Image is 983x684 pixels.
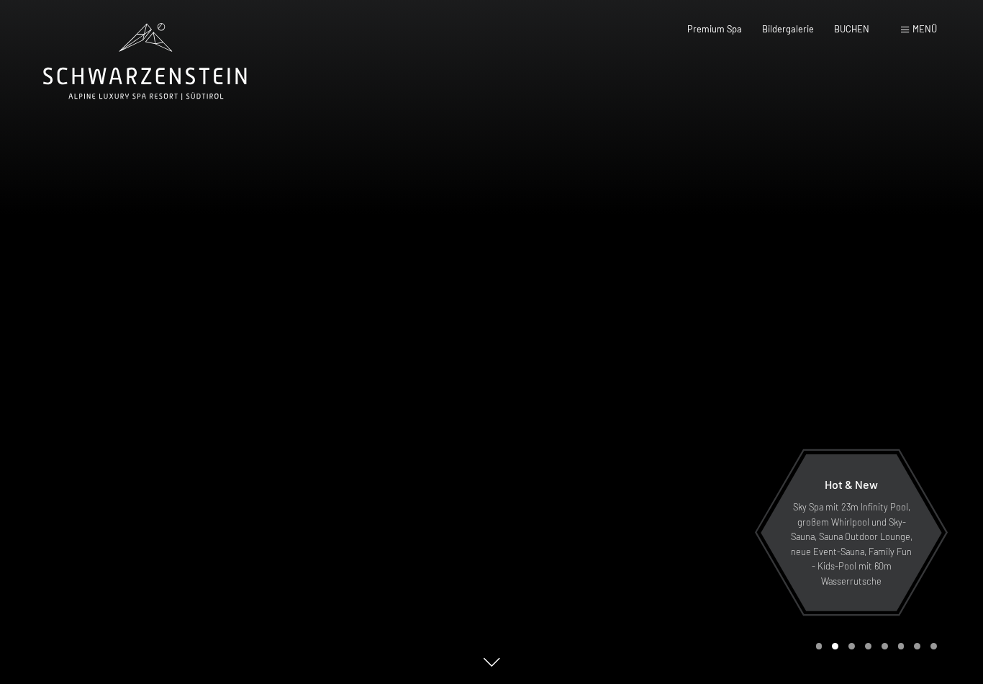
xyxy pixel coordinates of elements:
[834,23,869,35] a: BUCHEN
[789,500,914,588] p: Sky Spa mit 23m Infinity Pool, großem Whirlpool und Sky-Sauna, Sauna Outdoor Lounge, neue Event-S...
[882,643,888,649] div: Carousel Page 5
[832,643,838,649] div: Carousel Page 2 (Current Slide)
[760,454,943,612] a: Hot & New Sky Spa mit 23m Infinity Pool, großem Whirlpool und Sky-Sauna, Sauna Outdoor Lounge, ne...
[811,643,937,649] div: Carousel Pagination
[825,477,878,491] span: Hot & New
[816,643,823,649] div: Carousel Page 1
[762,23,814,35] a: Bildergalerie
[848,643,855,649] div: Carousel Page 3
[912,23,937,35] span: Menü
[930,643,937,649] div: Carousel Page 8
[898,643,905,649] div: Carousel Page 6
[865,643,871,649] div: Carousel Page 4
[687,23,742,35] a: Premium Spa
[914,643,920,649] div: Carousel Page 7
